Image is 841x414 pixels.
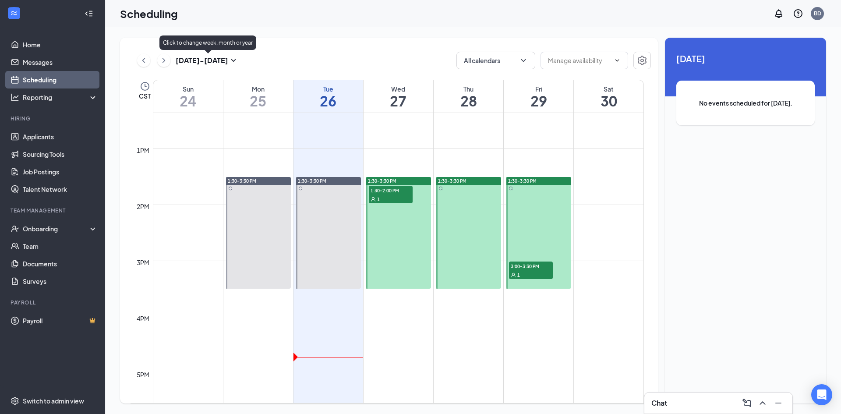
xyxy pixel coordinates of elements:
h1: 24 [153,93,223,108]
svg: ChevronRight [159,55,168,66]
svg: ChevronDown [519,56,528,65]
h1: 28 [434,93,503,108]
div: Team Management [11,207,96,214]
svg: ChevronLeft [139,55,148,66]
svg: WorkstreamLogo [10,9,18,18]
a: Job Postings [23,163,98,180]
svg: ComposeMessage [742,398,752,408]
h1: 26 [293,93,363,108]
span: 1:30-3:30 PM [228,178,256,184]
a: Team [23,237,98,255]
svg: User [511,272,516,278]
svg: Sync [438,186,443,191]
svg: Collapse [85,9,93,18]
svg: UserCheck [11,224,19,233]
svg: Notifications [774,8,784,19]
a: August 27, 2025 [364,80,433,113]
a: Talent Network [23,180,98,198]
div: Wed [364,85,433,93]
span: 1:30-3:30 PM [508,178,537,184]
span: [DATE] [676,52,815,65]
div: Hiring [11,115,96,122]
svg: Sync [228,186,233,191]
a: August 25, 2025 [223,80,293,113]
h3: Chat [651,398,667,408]
svg: QuestionInfo [793,8,803,19]
svg: Sync [509,186,513,191]
div: Fri [504,85,573,93]
div: 2pm [135,202,151,211]
span: 1:30-3:30 PM [298,178,326,184]
div: Sat [574,85,643,93]
div: 1pm [135,145,151,155]
div: Mon [223,85,293,93]
svg: Settings [11,396,19,405]
span: 1 [377,196,380,202]
button: All calendarsChevronDown [456,52,535,69]
a: Messages [23,53,98,71]
svg: User [371,197,376,202]
a: August 26, 2025 [293,80,363,113]
button: Minimize [771,396,785,410]
span: No events scheduled for [DATE]. [694,98,797,108]
h1: Scheduling [120,6,178,21]
button: ChevronUp [756,396,770,410]
a: Applicants [23,128,98,145]
span: 1:30-3:30 PM [438,178,466,184]
svg: Analysis [11,93,19,102]
svg: Sync [298,186,303,191]
h1: 30 [574,93,643,108]
h1: 25 [223,93,293,108]
a: Scheduling [23,71,98,88]
h1: 29 [504,93,573,108]
div: Payroll [11,299,96,306]
span: CST [139,92,151,100]
svg: ChevronUp [757,398,768,408]
div: Reporting [23,93,98,102]
button: ChevronRight [157,54,170,67]
div: Thu [434,85,503,93]
a: PayrollCrown [23,312,98,329]
a: August 28, 2025 [434,80,503,113]
button: ComposeMessage [740,396,754,410]
span: 1:30-3:30 PM [368,178,396,184]
h3: [DATE] - [DATE] [176,56,228,65]
span: 3:00-3:30 PM [509,262,553,270]
a: Home [23,36,98,53]
div: Switch to admin view [23,396,84,405]
div: Click to change week, month or year [159,35,256,50]
div: 4pm [135,314,151,323]
div: BD [814,10,821,17]
a: August 29, 2025 [504,80,573,113]
span: 1 [517,272,520,278]
div: 3pm [135,258,151,267]
a: Documents [23,255,98,272]
svg: SmallChevronDown [228,55,239,66]
div: Onboarding [23,224,90,233]
a: Sourcing Tools [23,145,98,163]
button: Settings [633,52,651,69]
svg: ChevronDown [614,57,621,64]
div: Tue [293,85,363,93]
a: August 24, 2025 [153,80,223,113]
div: Sun [153,85,223,93]
h1: 27 [364,93,433,108]
span: 1:30-2:00 PM [369,186,413,195]
svg: Clock [140,81,150,92]
a: August 30, 2025 [574,80,643,113]
div: Open Intercom Messenger [811,384,832,405]
svg: Minimize [773,398,784,408]
svg: Settings [637,55,647,66]
div: 5pm [135,370,151,379]
input: Manage availability [548,56,610,65]
a: Surveys [23,272,98,290]
button: ChevronLeft [137,54,150,67]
